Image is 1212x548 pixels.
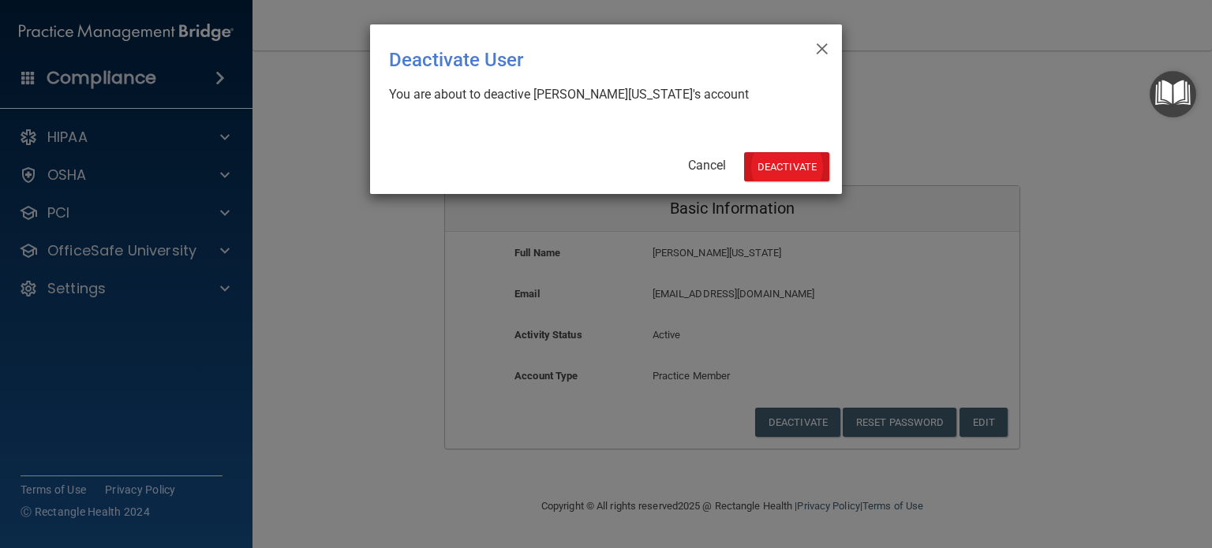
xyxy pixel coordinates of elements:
[744,152,829,181] button: Deactivate
[1150,71,1196,117] button: Open Resource Center
[389,86,810,103] div: You are about to deactive [PERSON_NAME][US_STATE]'s account
[815,31,829,62] span: ×
[389,37,758,83] div: Deactivate User
[688,158,726,173] a: Cancel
